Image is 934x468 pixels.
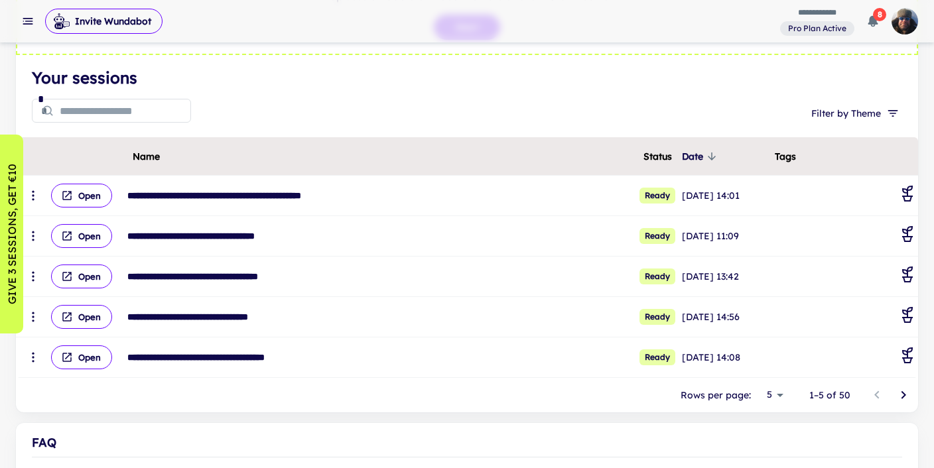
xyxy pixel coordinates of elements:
[679,176,772,216] td: [DATE] 14:01
[679,337,772,378] td: [DATE] 14:08
[860,8,886,34] button: 8
[780,21,854,34] span: View and manage your current plan and billing details.
[756,385,788,404] div: 5
[775,148,796,164] span: Tags
[890,382,917,408] button: Go to next page
[900,266,915,286] div: Coaching
[51,305,112,329] button: Open
[4,164,20,304] p: GIVE 3 SESSIONS, GET €10
[45,8,163,34] span: Invite Wundabot to record a meeting
[639,268,675,284] span: Ready
[679,297,772,337] td: [DATE] 14:56
[681,388,751,402] p: Rows per page:
[809,388,850,402] p: 1–5 of 50
[51,345,112,369] button: Open
[783,23,852,34] span: Pro Plan Active
[873,8,886,21] span: 8
[643,148,672,164] span: Status
[51,264,112,288] button: Open
[639,228,675,244] span: Ready
[892,8,918,34] img: photoURL
[682,148,720,164] span: Date
[900,307,915,327] div: Coaching
[16,137,918,378] div: scrollable content
[32,434,902,452] div: FAQ
[900,186,915,205] div: Coaching
[639,188,675,204] span: Ready
[45,9,163,34] button: Invite Wundabot
[900,347,915,367] div: Coaching
[679,216,772,257] td: [DATE] 11:09
[679,257,772,297] td: [DATE] 13:42
[780,20,854,36] a: View and manage your current plan and billing details.
[51,184,112,207] button: Open
[639,309,675,325] span: Ready
[806,101,902,125] button: Filter by Theme
[51,224,112,248] button: Open
[32,66,902,89] h4: Your sessions
[639,349,675,365] span: Ready
[900,226,915,246] div: Coaching
[133,148,160,164] span: Name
